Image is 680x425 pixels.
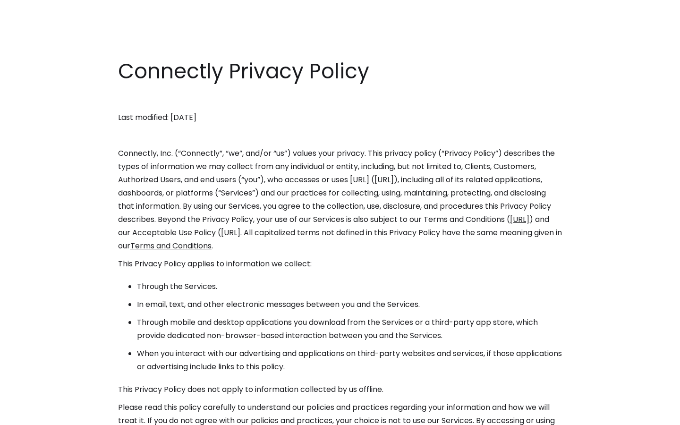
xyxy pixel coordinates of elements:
[19,408,57,422] ul: Language list
[137,280,562,293] li: Through the Services.
[118,111,562,124] p: Last modified: [DATE]
[118,383,562,396] p: This Privacy Policy does not apply to information collected by us offline.
[118,147,562,253] p: Connectly, Inc. (“Connectly”, “we”, and/or “us”) values your privacy. This privacy policy (“Priva...
[137,316,562,342] li: Through mobile and desktop applications you download from the Services or a third-party app store...
[510,214,529,225] a: [URL]
[118,257,562,271] p: This Privacy Policy applies to information we collect:
[137,347,562,374] li: When you interact with our advertising and applications on third-party websites and services, if ...
[374,174,394,185] a: [URL]
[130,240,212,251] a: Terms and Conditions
[9,408,57,422] aside: Language selected: English
[118,93,562,106] p: ‍
[118,57,562,86] h1: Connectly Privacy Policy
[137,298,562,311] li: In email, text, and other electronic messages between you and the Services.
[118,129,562,142] p: ‍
